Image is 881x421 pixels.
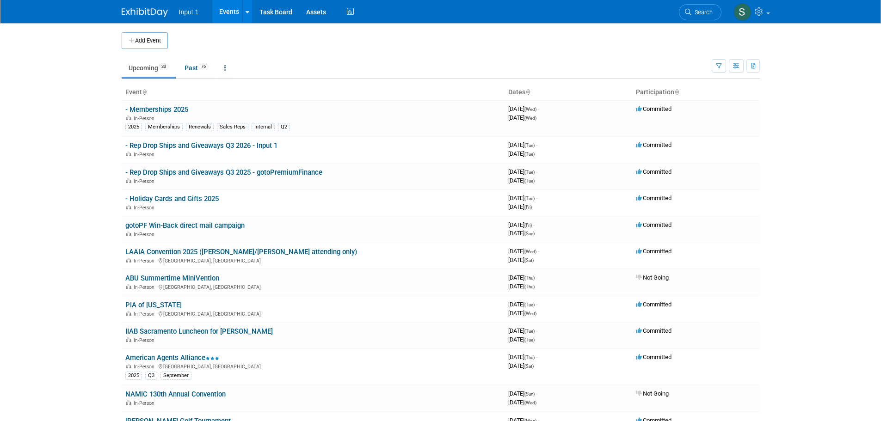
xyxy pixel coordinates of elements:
[508,248,539,255] span: [DATE]
[134,232,157,238] span: In-Person
[524,355,535,360] span: (Thu)
[524,205,532,210] span: (Fri)
[125,327,273,336] a: IIAB Sacramento Luncheon for [PERSON_NAME]
[508,141,537,148] span: [DATE]
[125,372,142,380] div: 2025
[125,195,219,203] a: - Holiday Cards and Gifts 2025
[524,116,536,121] span: (Wed)
[636,354,672,360] span: Committed
[126,400,131,405] img: In-Person Event
[533,221,535,228] span: -
[125,221,245,230] a: gotoPF Win-Back direct mail campaign
[524,302,535,307] span: (Tue)
[524,311,536,316] span: (Wed)
[524,223,532,228] span: (Fri)
[508,230,535,237] span: [DATE]
[126,284,131,289] img: In-Person Event
[508,354,537,360] span: [DATE]
[145,372,157,380] div: Q3
[536,274,537,281] span: -
[134,400,157,406] span: In-Person
[636,195,672,201] span: Committed
[179,8,199,16] span: Input 1
[217,123,248,131] div: Sales Reps
[125,256,501,264] div: [GEOGRAPHIC_DATA], [GEOGRAPHIC_DATA]
[125,283,501,290] div: [GEOGRAPHIC_DATA], [GEOGRAPHIC_DATA]
[126,337,131,342] img: In-Person Event
[632,85,760,100] th: Participation
[126,178,131,183] img: In-Person Event
[134,205,157,211] span: In-Person
[125,123,142,131] div: 2025
[524,152,535,157] span: (Tue)
[134,364,157,370] span: In-Person
[636,390,669,397] span: Not Going
[508,203,532,210] span: [DATE]
[536,141,537,148] span: -
[536,390,537,397] span: -
[524,275,535,281] span: (Thu)
[160,372,191,380] div: September
[679,4,721,20] a: Search
[536,195,537,201] span: -
[278,123,290,131] div: Q2
[524,249,536,254] span: (Wed)
[536,327,537,334] span: -
[508,105,539,112] span: [DATE]
[524,329,535,334] span: (Tue)
[126,116,131,120] img: In-Person Event
[122,32,168,49] button: Add Event
[524,364,534,369] span: (Sat)
[125,310,501,317] div: [GEOGRAPHIC_DATA], [GEOGRAPHIC_DATA]
[691,9,713,16] span: Search
[505,85,632,100] th: Dates
[636,301,672,308] span: Committed
[508,195,537,201] span: [DATE]
[125,354,219,362] a: American Agents Alliance
[524,400,536,405] span: (Wed)
[252,123,275,131] div: Internal
[538,105,539,112] span: -
[125,168,322,177] a: - Rep Drop Ships and Giveaways Q3 2025 - gotoPremiumFinance
[134,284,157,290] span: In-Person
[508,221,535,228] span: [DATE]
[125,105,188,114] a: - Memberships 2025
[524,178,535,183] span: (Tue)
[674,88,679,96] a: Sort by Participation Type
[122,85,505,100] th: Event
[524,337,535,342] span: (Tue)
[524,391,535,397] span: (Sun)
[636,221,672,228] span: Committed
[134,337,157,343] span: In-Person
[508,301,537,308] span: [DATE]
[134,258,157,264] span: In-Person
[536,168,537,175] span: -
[538,248,539,255] span: -
[126,152,131,156] img: In-Person Event
[125,274,219,282] a: ABU Summertime MiniVention
[636,141,672,148] span: Committed
[733,3,751,21] img: Susan Stout
[508,336,535,343] span: [DATE]
[508,327,537,334] span: [DATE]
[536,301,537,308] span: -
[126,311,131,316] img: In-Person Event
[134,152,157,158] span: In-Person
[524,143,535,148] span: (Tue)
[125,362,501,370] div: [GEOGRAPHIC_DATA], [GEOGRAPHIC_DATA]
[126,232,131,236] img: In-Person Event
[524,196,535,201] span: (Tue)
[636,248,672,255] span: Committed
[524,284,535,289] span: (Thu)
[508,283,535,290] span: [DATE]
[159,63,169,70] span: 33
[508,256,534,263] span: [DATE]
[524,170,535,175] span: (Tue)
[524,258,534,263] span: (Sat)
[524,107,536,112] span: (Wed)
[636,168,672,175] span: Committed
[126,258,131,262] img: In-Person Event
[508,390,537,397] span: [DATE]
[125,248,357,256] a: LAAIA Convention 2025 ([PERSON_NAME]/[PERSON_NAME] attending only)
[525,88,530,96] a: Sort by Start Date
